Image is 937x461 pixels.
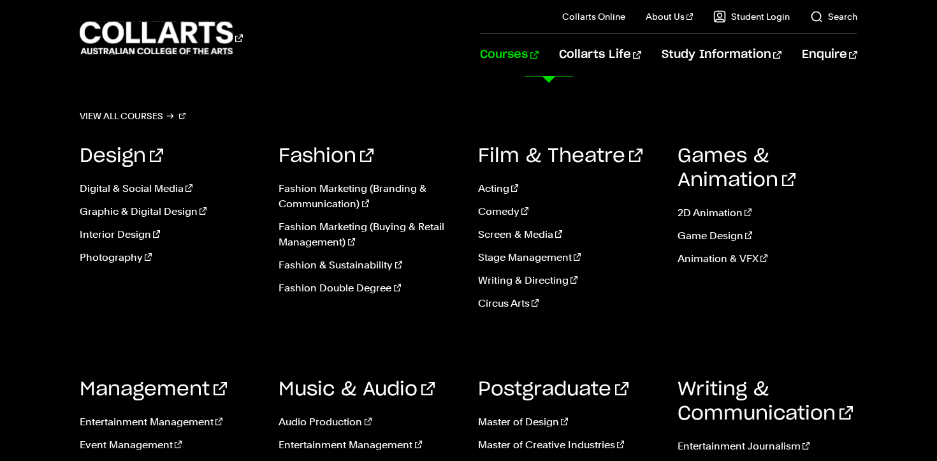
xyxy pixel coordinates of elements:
a: Entertainment Journalism [678,439,858,454]
a: Design [80,147,163,166]
a: Entertainment Management [80,414,260,430]
a: View all courses [80,107,185,125]
a: Film & Theatre [478,147,643,166]
a: Fashion Marketing (Buying & Retail Management) [279,219,459,250]
a: Animation & VFX [678,251,858,267]
a: Fashion [279,147,374,166]
a: Master of Creative Industries [478,437,658,453]
a: About Us [646,10,693,23]
a: Collarts Life [559,34,641,76]
a: Search [810,10,857,23]
a: Comedy [478,204,658,219]
a: Fashion Marketing (Branding & Communication) [279,181,459,212]
a: Music & Audio [279,380,435,399]
a: Management [80,380,227,399]
a: Writing & Directing [478,273,658,288]
a: Fashion & Sustainability [279,258,459,273]
a: Game Design [678,228,858,244]
a: Fashion Double Degree [279,281,459,296]
a: Acting [478,181,658,196]
a: Student Login [713,10,790,23]
a: Collarts Online [562,10,625,23]
div: Go to homepage [80,20,243,56]
a: Master of Design [478,414,658,430]
a: Postgraduate [478,380,628,399]
a: Games & Animation [678,147,795,190]
a: Entertainment Management [279,437,459,453]
a: Graphic & Digital Design [80,204,260,219]
a: Stage Management [478,250,658,265]
a: Event Management [80,437,260,453]
a: Courses [480,34,538,76]
a: Enquire [802,34,857,76]
a: Screen & Media [478,227,658,242]
a: Digital & Social Media [80,181,260,196]
a: Study Information [662,34,781,76]
a: Photography [80,250,260,265]
a: 2D Animation [678,205,858,221]
a: Circus Arts [478,296,658,311]
a: Audio Production [279,414,459,430]
a: Writing & Communication [678,380,853,423]
a: Interior Design [80,227,260,242]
